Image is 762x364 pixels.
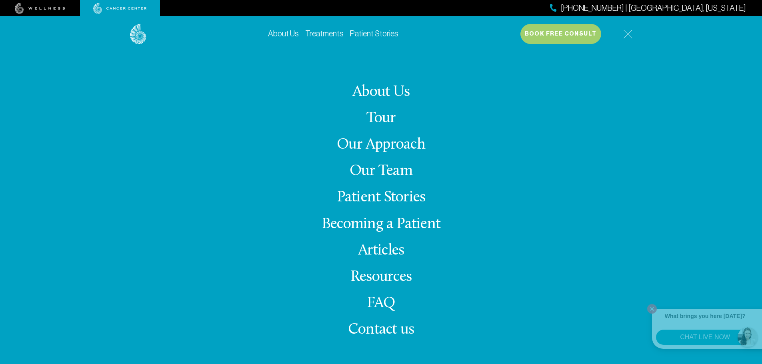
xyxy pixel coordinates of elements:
a: [PHONE_NUMBER] | [GEOGRAPHIC_DATA], [US_STATE] [550,2,746,14]
a: Our Approach [337,137,425,153]
a: Treatments [305,29,344,38]
a: Articles [358,243,404,259]
a: Resources [350,269,412,285]
img: logo [130,24,146,44]
a: About Us [268,29,299,38]
img: cancer center [93,3,147,14]
span: [PHONE_NUMBER] | [GEOGRAPHIC_DATA], [US_STATE] [561,2,746,14]
a: Becoming a Patient [322,217,440,232]
img: wellness [15,3,65,14]
a: Patient Stories [337,190,426,205]
a: Tour [366,111,396,126]
a: FAQ [367,296,396,311]
button: Book Free Consult [520,24,601,44]
a: About Us [352,84,410,100]
span: Contact us [348,322,414,338]
a: Our Team [350,163,412,179]
img: icon-hamburger [623,30,632,39]
a: Patient Stories [350,29,398,38]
